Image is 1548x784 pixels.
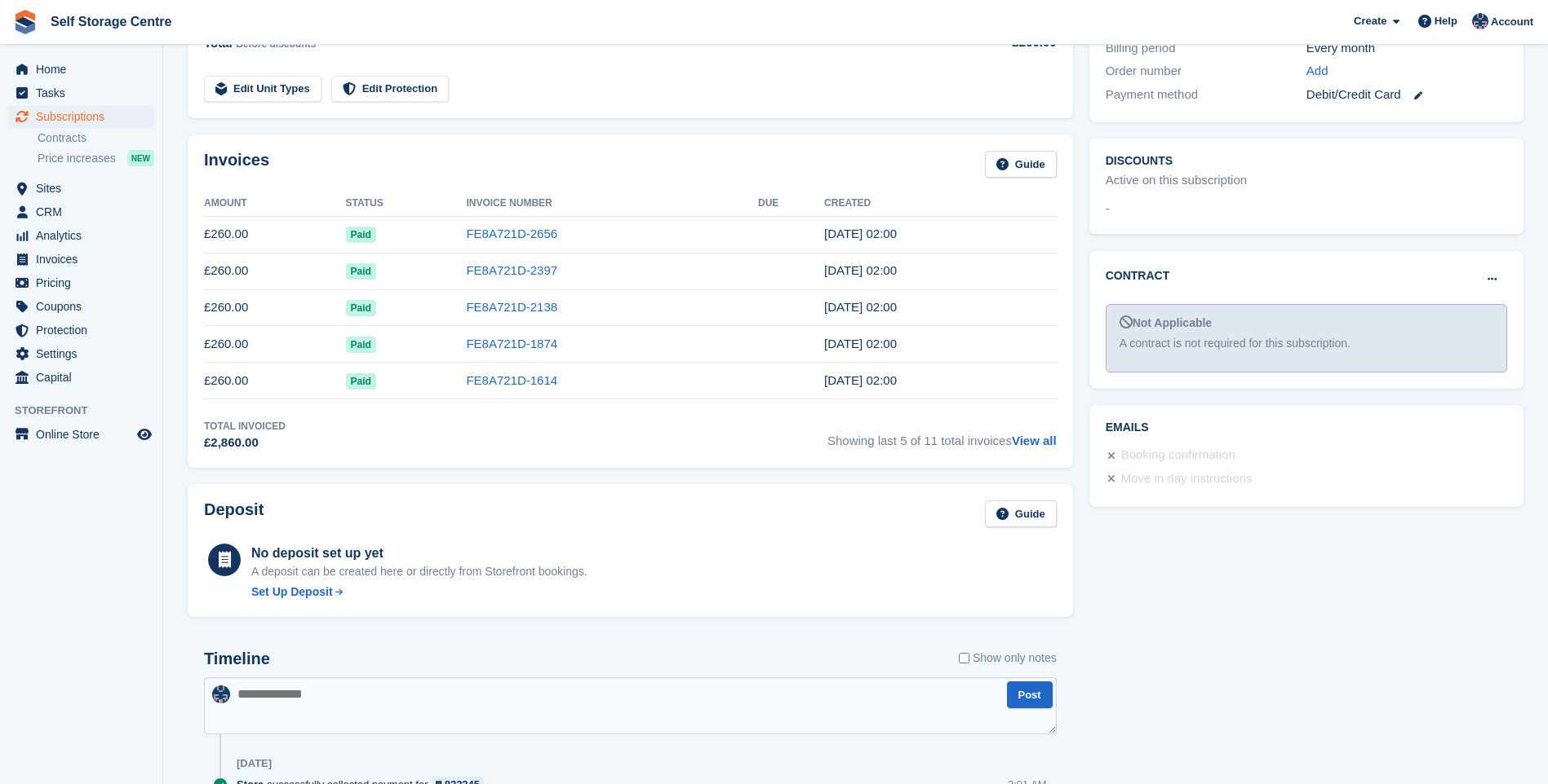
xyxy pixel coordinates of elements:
time: 2025-08-07 01:00:32 UTC [824,263,897,277]
button: Post [1007,681,1053,708]
div: A contract is not required for this subscription. [1120,335,1493,352]
a: menu [8,200,154,223]
a: menu [8,81,154,104]
th: Invoice Number [466,191,758,217]
h2: Discounts [1106,155,1507,168]
td: £260.00 [204,216,346,253]
time: 2025-07-07 01:00:22 UTC [824,300,897,314]
span: Before discounts [236,38,316,50]
div: [DATE] [237,757,272,770]
label: Show only notes [959,650,1057,667]
td: £260.00 [204,289,346,326]
a: Set Up Deposit [251,584,588,601]
h2: Timeline [204,650,270,668]
span: Invoices [36,248,134,271]
a: Guide [985,151,1057,178]
a: Preview store [135,425,154,444]
span: Online Store [36,423,134,446]
span: CRM [36,200,134,223]
h2: Contract [1106,267,1170,284]
th: Status [346,191,467,217]
a: Contracts [38,130,154,146]
h2: Invoices [204,151,269,178]
th: Created [824,191,1057,217]
div: Payment method [1106,86,1306,104]
span: Home [36,58,134,81]
td: £260.00 [204,253,346,289]
td: £260.00 [204,363,346,399]
div: Every month [1306,39,1507,58]
div: £2,860.00 [204,434,286,452]
a: Edit Unit Types [204,76,322,103]
span: Account [1491,14,1533,30]
span: Tasks [36,81,134,104]
time: 2025-06-07 01:00:33 UTC [824,337,897,350]
span: Storefront [15,403,162,419]
span: Sites [36,177,134,200]
a: FE8A721D-1614 [466,373,557,387]
a: Add [1306,62,1328,81]
th: Due [758,191,824,217]
th: Amount [204,191,346,217]
div: Total Invoiced [204,419,286,434]
div: No deposit set up yet [251,544,588,563]
div: Active on this subscription [1106,171,1247,190]
img: Clair Cole [212,685,230,703]
a: Self Storage Centre [44,8,178,35]
a: menu [8,248,154,271]
span: Showing last 5 of 11 total invoices [827,419,1057,452]
span: Price increases [38,151,116,166]
span: Create [1354,13,1386,29]
span: Paid [346,373,376,390]
span: Capital [36,366,134,389]
div: Order number [1106,62,1306,81]
span: Settings [36,342,134,365]
span: Paid [346,300,376,316]
div: NEW [127,150,154,166]
h2: Deposit [204,500,264,527]
img: Clair Cole [1472,13,1488,29]
span: Paid [346,337,376,353]
a: menu [8,224,154,247]
a: FE8A721D-2397 [466,263,557,277]
div: Not Applicable [1120,315,1493,332]
span: Help [1435,13,1457,29]
td: £260.00 [204,326,346,363]
div: Billing period [1106,39,1306,58]
a: menu [8,58,154,81]
span: Analytics [36,224,134,247]
a: menu [8,342,154,365]
input: Show only notes [959,650,969,667]
a: FE8A721D-2138 [466,300,557,314]
span: Pricing [36,271,134,294]
div: Booking confirmation [1121,446,1235,465]
a: Guide [985,500,1057,527]
a: Edit Protection [331,76,449,103]
a: menu [8,105,154,128]
a: FE8A721D-2656 [466,227,557,240]
a: Price increases NEW [38,149,154,167]
a: menu [8,423,154,446]
time: 2025-09-07 01:00:50 UTC [824,227,897,240]
a: View all [1012,434,1057,447]
span: Total [204,36,233,50]
span: Paid [346,227,376,243]
span: - [1106,200,1110,218]
span: Subscriptions [36,105,134,128]
p: A deposit can be created here or directly from Storefront bookings. [251,563,588,580]
h2: Emails [1106,421,1507,434]
a: menu [8,177,154,200]
span: Coupons [36,295,134,318]
span: Protection [36,319,134,341]
div: Debit/Credit Card [1306,86,1507,104]
time: 2025-05-07 01:00:24 UTC [824,373,897,387]
a: menu [8,366,154,389]
a: menu [8,295,154,318]
div: Move in day instructions [1121,469,1253,489]
span: Paid [346,263,376,280]
img: stora-icon-8386f47178a22dfd0bd8f6a31ec36ba5ce8667c1dd55bd0f319d3a0aa187defe.svg [13,10,38,34]
div: Set Up Deposit [251,584,333,601]
a: menu [8,271,154,294]
a: FE8A721D-1874 [466,337,557,350]
a: menu [8,319,154,341]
